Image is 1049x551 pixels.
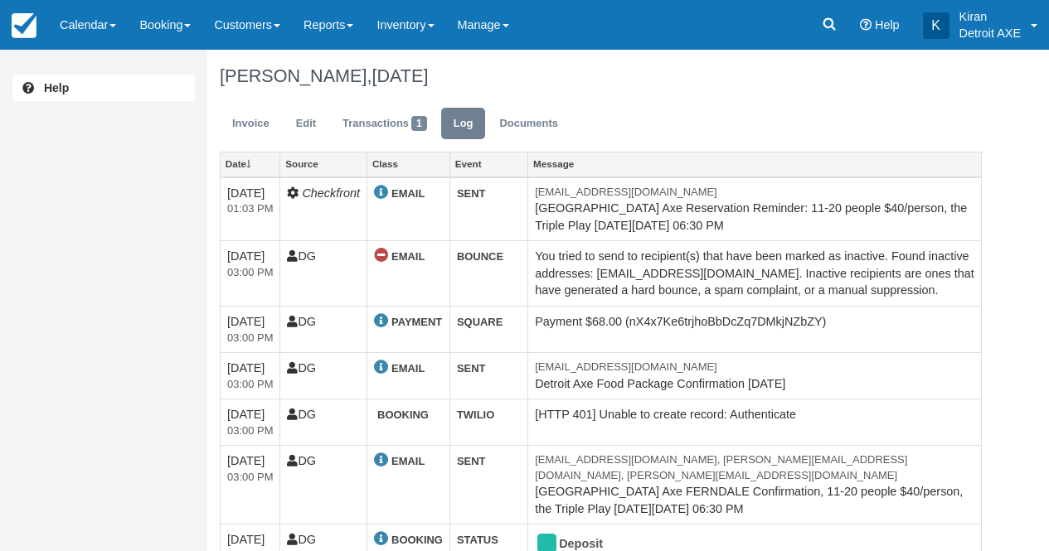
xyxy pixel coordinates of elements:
[227,470,273,486] em: 2025-09-16 15:00:15-0400
[528,177,982,241] td: [GEOGRAPHIC_DATA] Axe Reservation Reminder: 11-20 people $40/person, the Triple Play [DATE][DATE]...
[302,186,360,200] i: Checkfront
[280,307,367,353] td: DG
[377,408,429,421] strong: BOOKING
[44,81,69,94] b: Help
[959,25,1021,41] p: Detroit AXE
[875,18,900,31] span: Help
[280,399,367,446] td: DG
[367,152,449,176] a: Class
[457,408,494,421] strong: TWILIO
[391,455,425,467] strong: EMAIL
[528,307,982,353] td: Payment $68.00 (nX4x7Ke6trjhoBbDcZq7DMkjNZbZY)
[959,8,1021,25] p: Kiran
[221,177,280,241] td: [DATE]
[391,362,425,375] strong: EMAIL
[220,66,982,86] h1: [PERSON_NAME],
[221,353,280,399] td: [DATE]
[227,423,273,439] em: 2025-09-16 15:00:15-0400
[528,399,982,446] td: [HTTP 401] Unable to create record: Authenticate
[227,265,273,281] em: 2025-09-16 15:00:16-0400
[372,65,428,86] span: [DATE]
[528,446,982,524] td: [GEOGRAPHIC_DATA] Axe FERNDALE Confirmation, 11-20 people $40/person, the Triple Play [DATE][DATE...
[220,108,282,140] a: Invoice
[227,331,273,346] em: 2025-09-16 15:00:16-0400
[860,19,872,31] i: Help
[391,316,442,328] strong: PAYMENT
[528,152,981,176] a: Message
[528,353,982,399] td: Detroit Axe Food Package Confirmation [DATE]
[457,362,486,375] strong: SENT
[457,455,486,467] strong: SENT
[280,446,367,524] td: DG
[280,152,367,176] a: Source
[457,316,503,328] strong: SQUARE
[450,152,527,176] a: Event
[227,377,273,393] em: 2025-09-16 15:00:16-0400
[441,108,486,140] a: Log
[221,152,279,176] a: Date
[12,75,195,101] a: Help
[391,250,425,263] strong: EMAIL
[391,534,443,546] strong: BOOKING
[221,446,280,524] td: [DATE]
[227,201,273,217] em: 2025-09-17 13:03:52-0400
[535,185,974,201] em: [EMAIL_ADDRESS][DOMAIN_NAME]
[221,399,280,446] td: [DATE]
[528,241,982,307] td: You tried to send to recipient(s) that have been marked as inactive. Found inactive addresses: [E...
[535,360,974,375] em: [EMAIL_ADDRESS][DOMAIN_NAME]
[280,241,367,307] td: DG
[280,353,367,399] td: DG
[457,187,486,200] strong: SENT
[923,12,949,39] div: K
[535,452,974,483] em: [EMAIL_ADDRESS][DOMAIN_NAME], [PERSON_NAME][EMAIL_ADDRESS][DOMAIN_NAME], [PERSON_NAME][EMAIL_ADDR...
[12,13,36,38] img: checkfront-main-nav-mini-logo.png
[457,250,503,263] strong: BOUNCE
[330,108,440,140] a: Transactions1
[221,307,280,353] td: [DATE]
[487,108,571,140] a: Documents
[391,187,425,200] strong: EMAIL
[411,116,427,131] span: 1
[221,241,280,307] td: [DATE]
[284,108,328,140] a: Edit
